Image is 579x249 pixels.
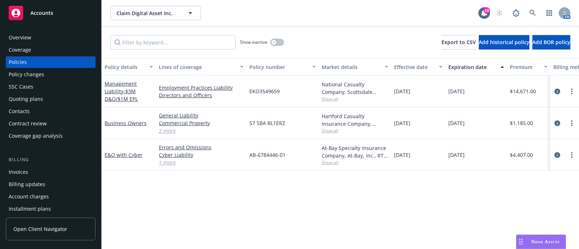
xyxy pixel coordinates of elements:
span: EKO3549659 [249,87,280,95]
a: Coverage gap analysis [6,130,96,142]
button: Add BOR policy [532,35,570,50]
a: Coverage [6,44,96,56]
div: Market details [322,63,380,71]
a: Business Owners [105,120,147,126]
div: Contract review [9,118,47,129]
a: Cyber Liability [159,151,244,159]
a: 2 more [159,127,244,134]
button: Export to CSV [441,35,476,50]
div: Hartford Casualty Insurance Company, Hartford Insurance Group [322,112,388,128]
a: Overview [6,32,96,43]
div: Billing [6,156,96,163]
div: Drag to move [516,235,525,249]
div: Billing updates [9,179,45,190]
div: Policies [9,56,27,68]
a: Start snowing [492,6,507,20]
div: Coverage [9,44,31,56]
a: Report a Bug [509,6,523,20]
div: Coverage gap analysis [9,130,63,142]
a: Account charges [6,191,96,202]
span: Show all [322,96,388,102]
span: $14,671.00 [510,87,536,95]
span: [DATE] [448,119,465,127]
a: Directors and Officers [159,91,244,99]
span: $1,185.00 [510,119,533,127]
div: Quoting plans [9,93,43,105]
button: Add historical policy [479,35,529,50]
span: Open Client Navigator [13,225,67,233]
a: Switch app [542,6,557,20]
a: E&O with Cyber [105,151,143,158]
a: Errors and Omissions [159,143,244,151]
span: Export to CSV [441,39,476,46]
button: Policy number [246,58,319,76]
button: Policy details [102,58,156,76]
a: General Liability [159,112,244,119]
span: [DATE] [448,87,465,95]
button: Expiration date [445,58,507,76]
input: Filter by keyword... [110,35,236,50]
a: Employment Practices Liability [159,84,244,91]
a: SSC Cases [6,81,96,93]
a: more [567,151,576,159]
a: Policy changes [6,69,96,80]
span: [DATE] [448,151,465,159]
span: [DATE] [394,119,410,127]
span: Claim Digital Asset Inc. [117,9,179,17]
span: [DATE] [394,87,410,95]
button: Claim Digital Asset Inc. [110,6,201,20]
div: Effective date [394,63,435,71]
div: Policy changes [9,69,44,80]
div: Premium [510,63,540,71]
a: more [567,87,576,96]
div: Policy number [249,63,308,71]
div: Policy details [105,63,145,71]
span: Add historical policy [479,39,529,46]
button: Nova Assist [516,235,566,249]
a: circleInformation [553,119,562,128]
span: 57 SBA BL1ERZ [249,119,285,127]
span: Nova Assist [531,239,560,245]
a: more [567,119,576,128]
span: Show inactive [240,39,267,45]
div: Lines of coverage [159,63,236,71]
div: Installment plans [9,203,51,215]
div: 19 [483,7,490,14]
span: Add BOR policy [532,39,570,46]
div: Invoices [9,166,28,178]
a: Management Liability [105,80,138,102]
div: National Casualty Company, Scottsdale Insurance Company (Nationwide), RT Specialty Insurance Serv... [322,81,388,96]
a: Accounts [6,3,96,23]
div: Account charges [9,191,49,202]
a: Commercial Property [159,119,244,127]
button: Market details [319,58,391,76]
a: Contract review [6,118,96,129]
div: At-Bay Specialty Insurance Company, At-Bay, Inc., RT Specialty Insurance Services, LLC (RSG Speci... [322,144,388,159]
div: Expiration date [448,63,496,71]
a: circleInformation [553,87,562,96]
a: Search [525,6,540,20]
div: Overview [9,32,31,43]
button: Premium [507,58,550,76]
a: Quoting plans [6,93,96,105]
a: Installment plans [6,203,96,215]
a: Contacts [6,106,96,117]
span: Accounts [30,10,53,16]
button: Effective date [391,58,445,76]
div: Contacts [9,106,30,117]
button: Lines of coverage [156,58,246,76]
a: circleInformation [553,151,562,159]
div: SSC Cases [9,81,33,93]
a: Policies [6,56,96,68]
span: AB-6784446-01 [249,151,286,159]
span: Show all [322,128,388,134]
a: Invoices [6,166,96,178]
span: [DATE] [394,151,410,159]
a: 1 more [159,159,244,166]
span: $4,407.00 [510,151,533,159]
span: Show all [322,159,388,166]
a: Billing updates [6,179,96,190]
